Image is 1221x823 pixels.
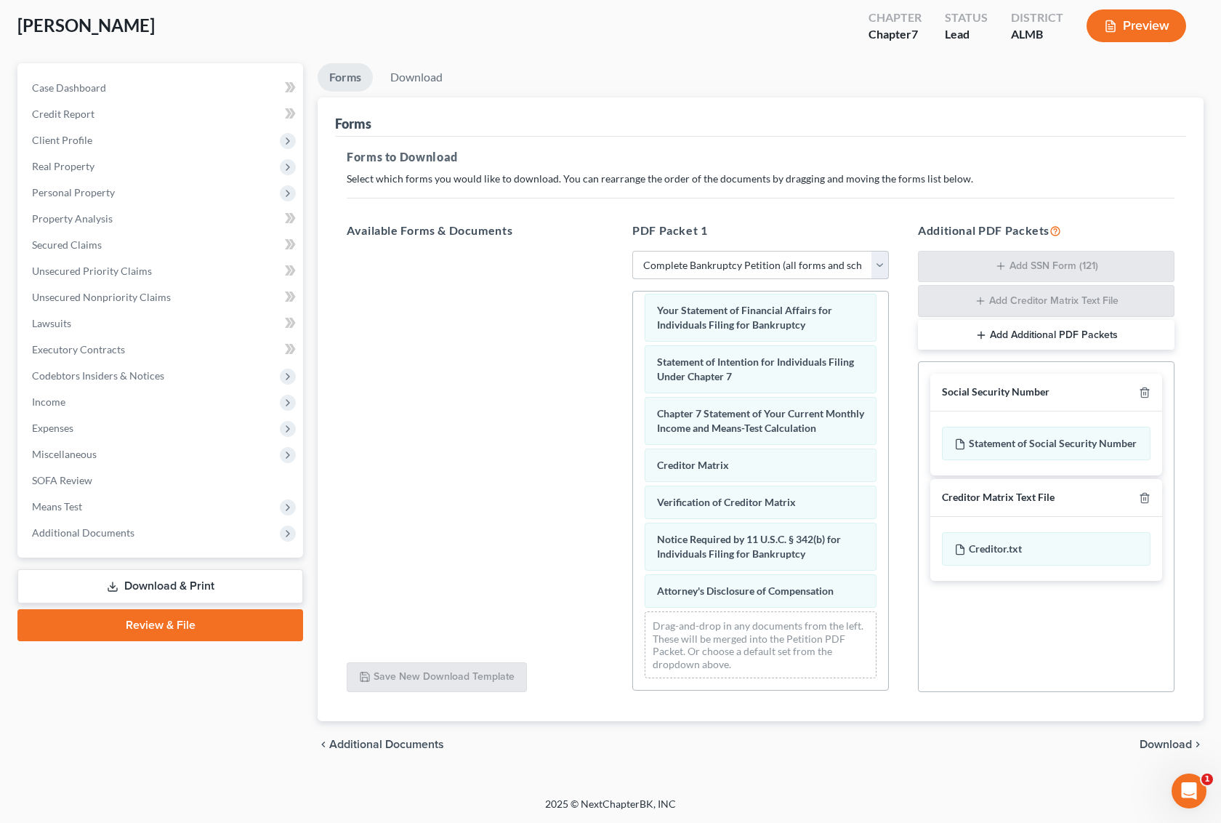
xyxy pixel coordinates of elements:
[645,611,877,678] div: Drag-and-drop in any documents from the left. These will be merged into the Petition PDF Packet. ...
[657,459,729,471] span: Creditor Matrix
[318,739,444,750] a: chevron_left Additional Documents
[918,285,1174,317] button: Add Creditor Matrix Text File
[918,251,1174,283] button: Add SSN Form (121)
[657,304,832,331] span: Your Statement of Financial Affairs for Individuals Filing for Bankruptcy
[657,585,834,597] span: Attorney's Disclosure of Compensation
[32,448,97,460] span: Miscellaneous
[32,134,92,146] span: Client Profile
[17,609,303,641] a: Review & File
[1140,739,1204,750] button: Download chevron_right
[942,532,1151,566] div: Creditor.txt
[32,81,106,94] span: Case Dashboard
[17,569,303,603] a: Download & Print
[869,9,922,26] div: Chapter
[1192,739,1204,750] i: chevron_right
[32,526,134,539] span: Additional Documents
[942,491,1055,505] div: Creditor Matrix Text File
[335,115,371,132] div: Forms
[32,265,152,277] span: Unsecured Priority Claims
[918,222,1174,239] h5: Additional PDF Packets
[329,739,444,750] span: Additional Documents
[32,212,113,225] span: Property Analysis
[657,356,854,382] span: Statement of Intention for Individuals Filing Under Chapter 7
[20,467,303,494] a: SOFA Review
[945,9,988,26] div: Status
[657,496,796,508] span: Verification of Creditor Matrix
[657,533,841,560] span: Notice Required by 11 U.S.C. § 342(b) for Individuals Filing for Bankruptcy
[32,291,171,303] span: Unsecured Nonpriority Claims
[32,108,94,120] span: Credit Report
[32,422,73,434] span: Expenses
[379,63,454,92] a: Download
[1201,774,1213,785] span: 1
[347,148,1174,166] h5: Forms to Download
[20,310,303,337] a: Lawsuits
[20,101,303,127] a: Credit Report
[17,15,155,36] span: [PERSON_NAME]
[32,343,125,356] span: Executory Contracts
[911,27,918,41] span: 7
[32,500,82,513] span: Means Test
[945,26,988,43] div: Lead
[32,369,164,382] span: Codebtors Insiders & Notices
[20,206,303,232] a: Property Analysis
[318,63,373,92] a: Forms
[347,172,1174,186] p: Select which forms you would like to download. You can rearrange the order of the documents by dr...
[657,407,864,434] span: Chapter 7 Statement of Your Current Monthly Income and Means-Test Calculation
[632,222,889,239] h5: PDF Packet 1
[20,258,303,284] a: Unsecured Priority Claims
[1087,9,1186,42] button: Preview
[942,427,1151,460] div: Statement of Social Security Number
[32,474,92,486] span: SOFA Review
[20,75,303,101] a: Case Dashboard
[942,385,1049,399] div: Social Security Number
[918,320,1174,350] button: Add Additional PDF Packets
[1011,9,1063,26] div: District
[347,222,603,239] h5: Available Forms & Documents
[32,160,94,172] span: Real Property
[20,337,303,363] a: Executory Contracts
[869,26,922,43] div: Chapter
[1140,739,1192,750] span: Download
[347,662,527,693] button: Save New Download Template
[1172,774,1206,808] iframe: Intercom live chat
[1011,26,1063,43] div: ALMB
[32,238,102,251] span: Secured Claims
[318,739,329,750] i: chevron_left
[20,284,303,310] a: Unsecured Nonpriority Claims
[20,232,303,258] a: Secured Claims
[196,797,1025,823] div: 2025 © NextChapterBK, INC
[32,317,71,329] span: Lawsuits
[32,186,115,198] span: Personal Property
[32,396,65,408] span: Income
